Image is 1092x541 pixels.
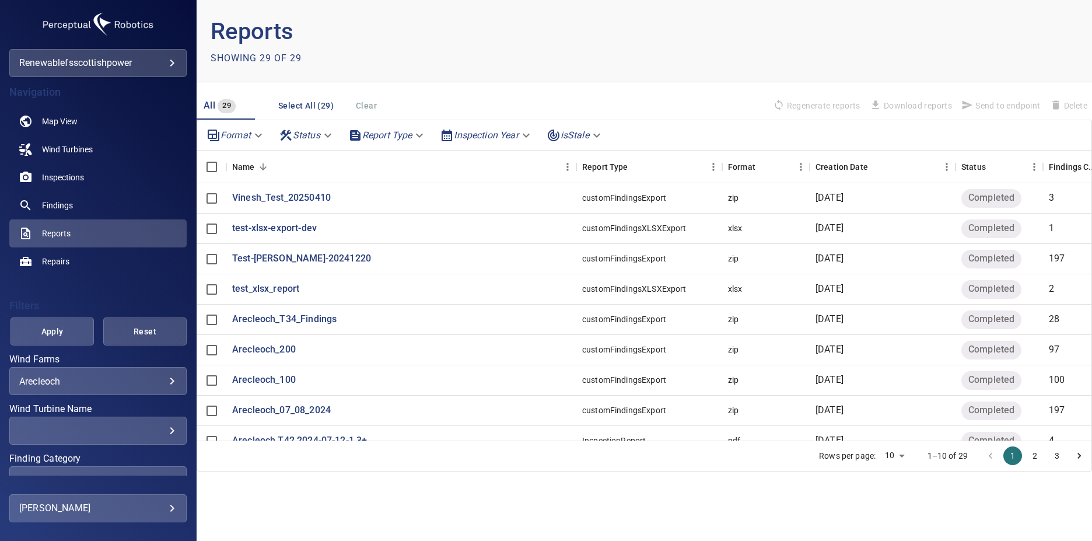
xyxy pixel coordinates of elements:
span: Inspections [42,172,84,183]
em: Report Type [362,130,412,141]
span: Completed [961,434,1021,448]
div: xlsx [728,222,743,234]
button: Go to page 2 [1025,446,1044,465]
div: zip [728,192,738,204]
p: [DATE] [815,252,843,266]
em: Status [293,130,320,141]
button: Select All (29) [274,95,338,117]
a: reports active [9,219,187,247]
div: xlsx [728,283,743,295]
div: pdf [728,435,740,446]
p: 197 [1049,404,1065,417]
span: Completed [961,252,1021,266]
button: page 1 [1003,446,1022,465]
a: map noActive [9,107,187,135]
em: Inspection Year [454,130,518,141]
label: Wind Turbine Name [9,404,187,414]
div: zip [728,404,738,416]
div: [PERSON_NAME] [19,499,177,518]
span: Completed [961,222,1021,235]
p: [DATE] [815,434,843,448]
p: 1 [1049,222,1054,235]
div: customFindingsXLSXExport [582,222,687,234]
p: 100 [1049,374,1065,387]
a: test-xlsx-export-dev [232,222,317,235]
button: Apply [10,317,94,345]
div: Format [722,151,810,183]
a: repairs noActive [9,247,187,275]
p: Rows per page: [819,450,876,462]
div: InspectionReport [582,435,646,446]
p: [DATE] [815,374,843,387]
div: isStale [542,125,608,145]
div: Arecleoch [19,376,177,387]
div: customFindingsExport [582,404,666,416]
p: [DATE] [815,404,843,417]
span: Apply [25,324,79,339]
a: Arecleoch T42 2024-07-12-1 3+ [232,434,367,448]
a: Test-[PERSON_NAME]-20241220 [232,252,371,266]
label: Finding Category [9,454,187,463]
p: [DATE] [815,222,843,235]
button: Sort [986,159,1002,175]
div: Format [728,151,755,183]
button: Go to page 3 [1048,446,1066,465]
span: Completed [961,374,1021,387]
button: Menu [559,158,576,176]
button: Menu [792,158,810,176]
span: Wind Turbines [42,144,93,155]
button: Sort [755,159,772,175]
a: Arecleoch_100 [232,374,296,387]
span: Map View [42,116,78,127]
span: Completed [961,191,1021,205]
span: Repairs [42,256,69,267]
div: Status [274,125,339,145]
div: Wind Turbine Name [9,417,187,445]
button: Sort [255,159,271,175]
em: isStale [561,130,589,141]
div: zip [728,374,738,386]
div: renewablefsscottishpower [19,54,177,72]
p: 197 [1049,252,1065,266]
h4: Filters [9,300,187,312]
button: Reset [103,317,187,345]
div: Format [202,125,269,145]
p: 97 [1049,343,1059,357]
div: Report Type [582,151,628,183]
p: 2 [1049,282,1054,296]
div: Creation Date [815,151,868,183]
p: Arecleoch_07_08_2024 [232,404,331,417]
p: Showing 29 of 29 [211,51,302,65]
label: Wind Farms [9,355,187,364]
div: customFindingsExport [582,344,666,355]
div: Wind Farms [9,367,187,395]
div: zip [728,344,738,355]
span: Completed [961,404,1021,417]
p: 3 [1049,191,1054,205]
a: Vinesh_Test_20250410 [232,191,331,205]
div: renewablefsscottishpower [9,49,187,77]
p: [DATE] [815,343,843,357]
div: Name [232,151,255,183]
p: 1–10 of 29 [928,450,968,462]
span: Reset [118,324,172,339]
p: [DATE] [815,313,843,326]
a: Arecleoch_T34_Findings [232,313,337,326]
p: [DATE] [815,282,843,296]
p: [DATE] [815,191,843,205]
div: customFindingsXLSXExport [582,283,687,295]
span: Completed [961,313,1021,326]
div: customFindingsExport [582,192,666,204]
img: renewablefsscottishpower-logo [40,9,156,40]
nav: pagination navigation [979,446,1090,465]
button: Menu [705,158,722,176]
span: 29 [218,99,236,113]
button: Menu [938,158,956,176]
span: Findings [42,200,73,211]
